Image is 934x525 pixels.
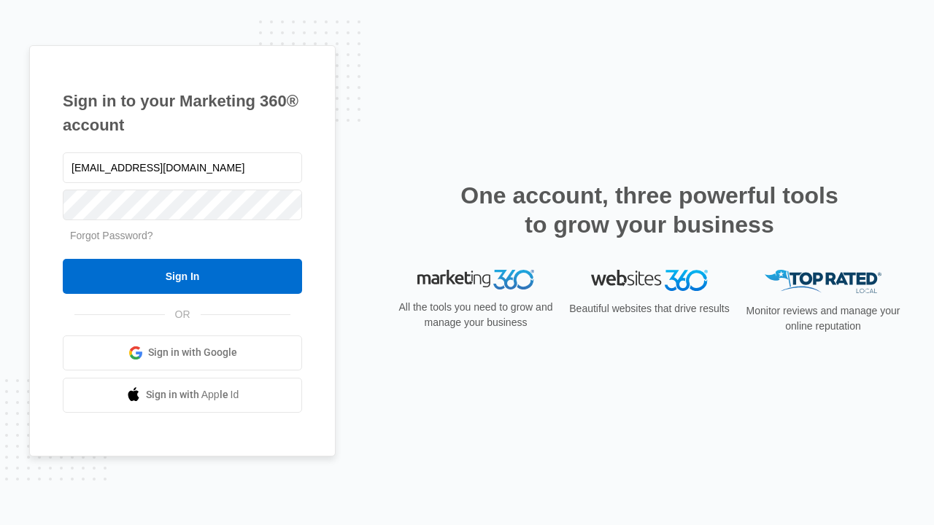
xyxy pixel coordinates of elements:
[765,270,881,294] img: Top Rated Local
[70,230,153,241] a: Forgot Password?
[568,301,731,316] p: Beautiful websites that drive results
[165,307,201,322] span: OR
[417,270,534,290] img: Marketing 360
[63,335,302,370] a: Sign in with Google
[146,387,239,402] span: Sign in with Apple Id
[63,259,302,294] input: Sign In
[63,378,302,413] a: Sign in with Apple Id
[148,345,237,360] span: Sign in with Google
[741,303,905,334] p: Monitor reviews and manage your online reputation
[63,89,302,137] h1: Sign in to your Marketing 360® account
[394,300,557,330] p: All the tools you need to grow and manage your business
[63,152,302,183] input: Email
[456,181,843,239] h2: One account, three powerful tools to grow your business
[591,270,708,291] img: Websites 360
